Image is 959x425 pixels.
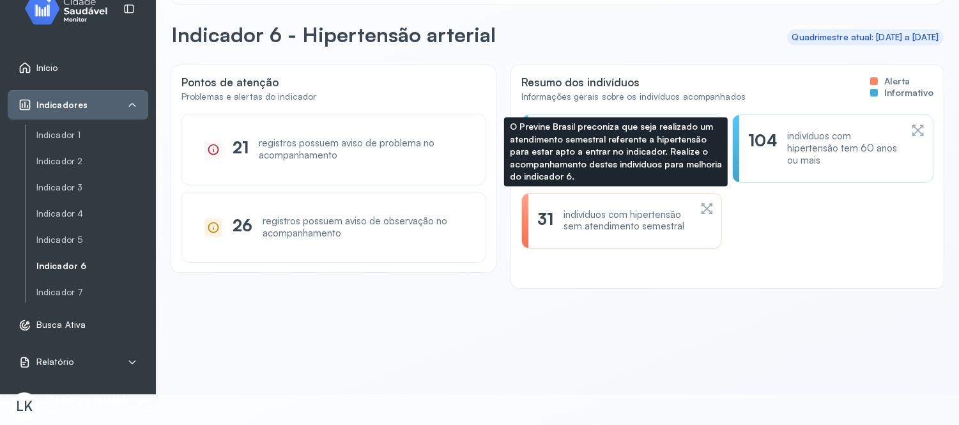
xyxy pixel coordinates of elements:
span: Informativo [884,87,933,98]
div: Pontos de atenção [181,75,316,89]
div: 198 [537,130,564,166]
a: Indicador 5 [36,232,148,248]
div: indivíduos com hipertensão tem 60 anos ou mais [787,130,901,166]
span: Alerta [884,75,910,87]
div: Quadrimestre atual: [DATE] a [DATE] [792,32,939,43]
a: Indicador 7 [36,284,148,300]
div: Pontos de atenção [181,75,486,114]
div: Problemas e alertas do indicador [181,91,316,102]
a: Indicador 3 [36,182,148,193]
a: Indicador 2 [36,156,148,167]
div: registros possuem aviso de observação no acompanhamento [263,215,463,240]
a: Indicador 1 [36,127,148,143]
div: Resumo dos indivíduos [521,75,933,114]
span: Início [36,63,58,73]
a: Indicador 6 [36,261,148,272]
a: Indicador 1 [36,130,148,141]
div: 31 [537,209,553,233]
a: Início [19,61,137,74]
span: Indicadores [36,100,88,111]
div: Resumo dos indivíduos [521,75,746,89]
a: Indicador 7 [36,287,148,298]
a: Indicador 4 [36,208,148,219]
p: Indicador 6 - Hipertensão arterial [171,22,496,47]
span: LK [16,398,33,414]
a: Busca Ativa [19,319,137,332]
div: indivíduos com hipertensão aferiram a pressão no semestre [574,130,689,166]
div: 104 [748,130,776,166]
div: Informações gerais sobre os indivíduos acompanhados [521,91,746,102]
div: 26 [233,215,252,240]
a: Indicador 2 [36,153,148,169]
a: Indicador 3 [36,180,148,196]
div: 21 [233,137,249,162]
div: indivíduos com hipertensão sem atendimento semestral [564,209,690,233]
span: Busca Ativa [36,320,86,330]
div: registros possuem aviso de problema no acompanhamento [259,137,463,162]
a: Indicador 4 [36,206,148,222]
span: Relatório [36,357,73,367]
p: [PERSON_NAME] [46,395,126,407]
p: Enfermeiro [46,406,126,417]
a: Indicador 6 [36,258,148,274]
a: Indicador 5 [36,235,148,245]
